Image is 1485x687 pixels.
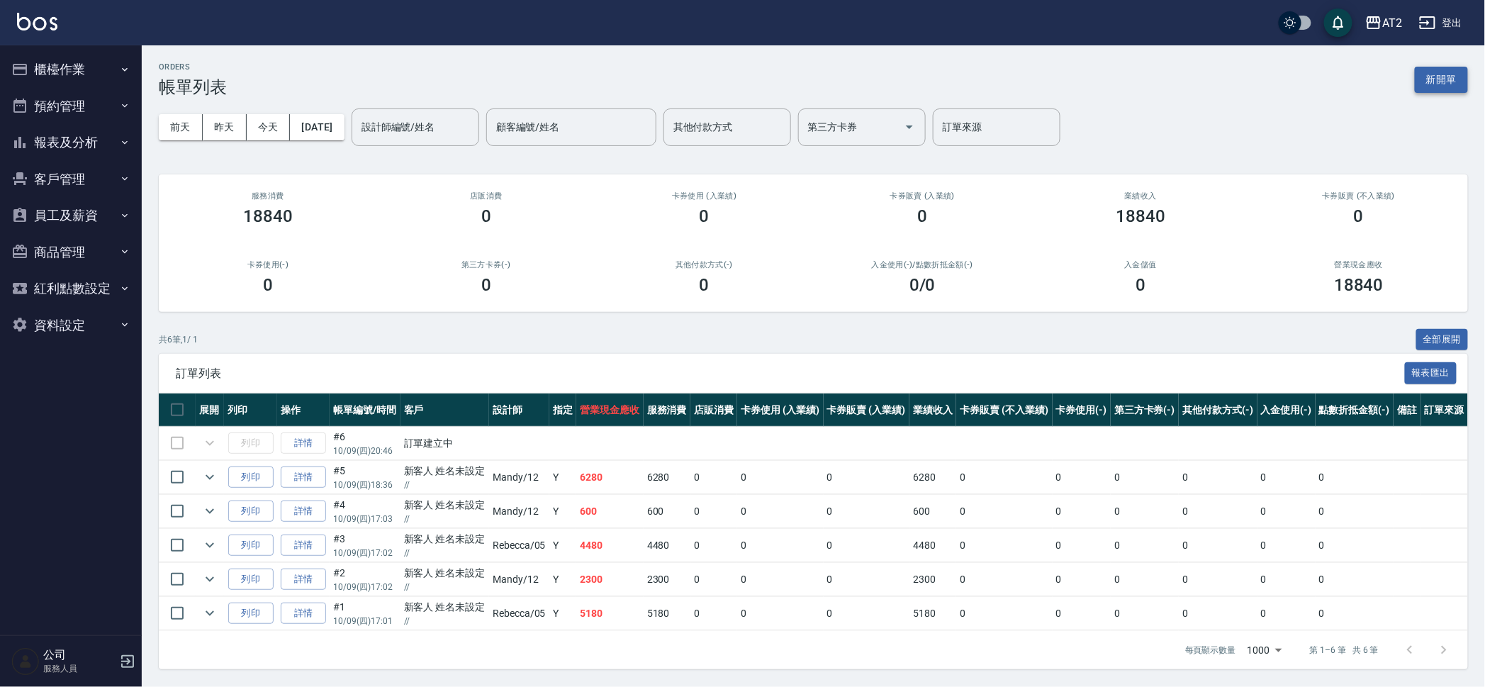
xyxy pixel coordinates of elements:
[404,615,486,627] p: //
[1111,461,1179,494] td: 0
[1421,393,1468,427] th: 訂單來源
[1267,260,1451,269] h2: 營業現金應收
[404,566,486,581] div: 新客人 姓名未設定
[612,191,797,201] h2: 卡券使用 (入業績)
[400,427,1468,460] td: 訂單建立中
[6,88,136,125] button: 預約管理
[1257,461,1316,494] td: 0
[404,532,486,547] div: 新客人 姓名未設定
[17,13,57,30] img: Logo
[1316,597,1394,630] td: 0
[1053,597,1111,630] td: 0
[481,206,491,226] h3: 0
[1405,366,1457,379] a: 報表匯出
[690,495,737,528] td: 0
[199,467,220,488] button: expand row
[481,275,491,295] h3: 0
[263,275,273,295] h3: 0
[404,479,486,491] p: //
[1053,461,1111,494] td: 0
[1415,72,1468,86] a: 新開單
[6,124,136,161] button: 報表及分析
[644,495,690,528] td: 600
[159,333,198,346] p: 共 6 筆, 1 / 1
[404,600,486,615] div: 新客人 姓名未設定
[1048,260,1233,269] h2: 入金儲值
[830,191,1014,201] h2: 卡券販賣 (入業績)
[330,393,400,427] th: 帳單編號/時間
[1116,206,1165,226] h3: 18840
[1111,529,1179,562] td: 0
[1179,529,1257,562] td: 0
[228,467,274,488] button: 列印
[830,260,1014,269] h2: 入金使用(-) /點數折抵金額(-)
[1257,597,1316,630] td: 0
[1053,495,1111,528] td: 0
[290,114,344,140] button: [DATE]
[690,597,737,630] td: 0
[224,393,277,427] th: 列印
[1179,393,1257,427] th: 其他付款方式(-)
[1316,393,1394,427] th: 點數折抵金額(-)
[1415,67,1468,93] button: 新開單
[199,569,220,590] button: expand row
[43,662,116,675] p: 服務人員
[333,479,396,491] p: 10/09 (四) 18:36
[576,529,643,562] td: 4480
[549,393,576,427] th: 指定
[737,563,823,596] td: 0
[1382,14,1402,32] div: AT2
[1136,275,1145,295] h3: 0
[576,393,643,427] th: 營業現金應收
[203,114,247,140] button: 昨天
[1111,495,1179,528] td: 0
[404,581,486,593] p: //
[404,498,486,513] div: 新客人 姓名未設定
[1053,529,1111,562] td: 0
[956,461,1052,494] td: 0
[1053,563,1111,596] td: 0
[824,563,909,596] td: 0
[956,597,1052,630] td: 0
[176,367,1405,381] span: 訂單列表
[1416,329,1469,351] button: 全部展開
[909,275,936,295] h3: 0 /0
[824,461,909,494] td: 0
[1413,10,1468,36] button: 登出
[824,529,909,562] td: 0
[1316,529,1394,562] td: 0
[330,597,400,630] td: #1
[1053,393,1111,427] th: 卡券使用(-)
[6,234,136,271] button: 商品管理
[281,501,326,523] a: 詳情
[11,647,40,676] img: Person
[1316,563,1394,596] td: 0
[330,563,400,596] td: #2
[6,307,136,344] button: 資料設定
[549,461,576,494] td: Y
[330,427,400,460] td: #6
[1324,9,1352,37] button: save
[909,563,956,596] td: 2300
[909,393,956,427] th: 業績收入
[43,648,116,662] h5: 公司
[1111,393,1179,427] th: 第三方卡券(-)
[330,461,400,494] td: #5
[333,581,396,593] p: 10/09 (四) 17:02
[333,445,396,457] p: 10/09 (四) 20:46
[1242,631,1287,669] div: 1000
[400,393,489,427] th: 客戶
[690,529,737,562] td: 0
[277,393,330,427] th: 操作
[489,529,549,562] td: Rebecca /05
[1111,563,1179,596] td: 0
[247,114,291,140] button: 今天
[576,495,643,528] td: 600
[1257,563,1316,596] td: 0
[644,393,690,427] th: 服務消費
[330,529,400,562] td: #3
[700,206,710,226] h3: 0
[199,603,220,624] button: expand row
[737,393,823,427] th: 卡券使用 (入業績)
[549,529,576,562] td: Y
